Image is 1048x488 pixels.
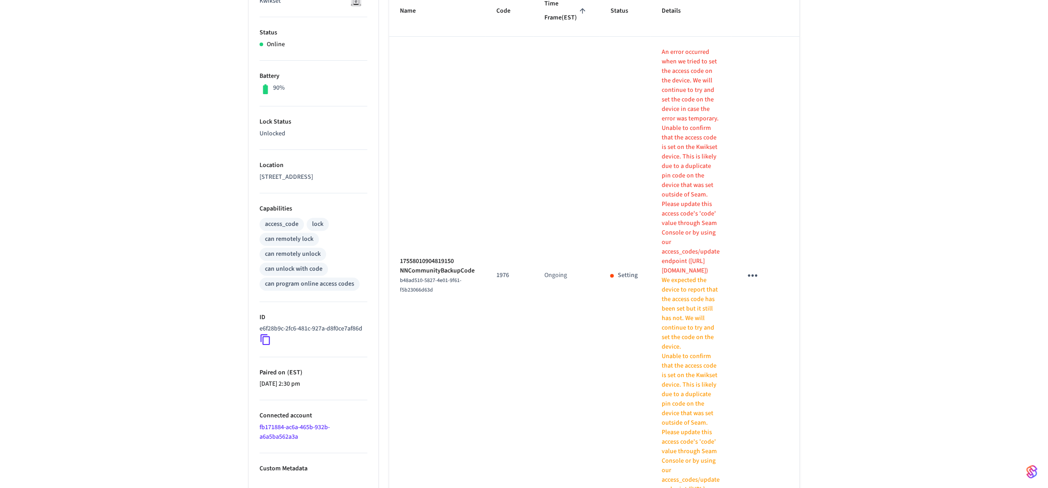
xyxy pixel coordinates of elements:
[617,271,637,280] p: Setting
[610,4,639,18] span: Status
[400,257,475,276] p: 17558010904819150 NNCommunityBackupCode
[496,4,522,18] span: Code
[1026,464,1037,479] img: SeamLogoGradient.69752ec5.svg
[265,234,313,244] div: can remotely lock
[400,277,462,294] span: b48ad510-5827-4e01-9f61-f5b23066d63d
[260,117,367,127] p: Lock Status
[260,129,367,139] p: Unlocked
[400,4,428,18] span: Name
[661,4,692,18] span: Details
[267,40,285,49] p: Online
[273,83,285,93] p: 90%
[260,28,367,38] p: Status
[260,72,367,81] p: Battery
[265,220,298,229] div: access_code
[260,464,367,474] p: Custom Metadata
[260,411,367,421] p: Connected account
[260,204,367,214] p: Capabilities
[285,368,303,377] span: ( EST )
[260,324,362,334] p: e6f28b9c-2fc6-481c-927a-d8f0ce7af86d
[260,172,367,182] p: [STREET_ADDRESS]
[661,48,720,124] p: An error occurred when we tried to set the access code on the device. We will continue to try and...
[260,379,367,389] p: [DATE] 2:30 pm
[260,161,367,170] p: Location
[661,276,720,352] p: We expected the device to report that the access code has been set but it still has not. We will ...
[265,279,354,289] div: can program online access codes
[496,271,522,280] p: 1976
[312,220,323,229] div: lock
[260,313,367,322] p: ID
[661,124,720,276] p: Unable to confirm that the access code is set on the Kwikset device. This is likely due to a dupl...
[265,264,322,274] div: can unlock with code
[265,249,321,259] div: can remotely unlock
[260,368,367,378] p: Paired on
[260,423,330,441] a: fb171884-ac6a-465b-932b-a6a5ba562a3a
